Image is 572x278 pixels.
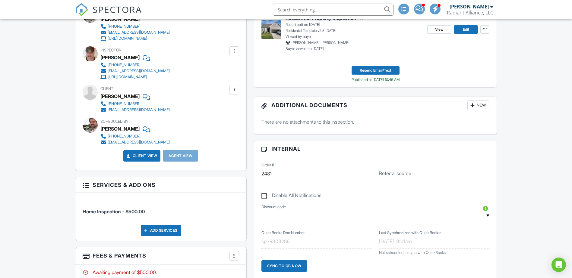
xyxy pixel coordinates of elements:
[108,134,141,139] div: [PHONE_NUMBER]
[93,3,142,16] span: SPECTORA
[379,230,441,236] label: Last Synchronized with QuickBooks:
[254,141,497,157] h3: Internal
[467,100,489,110] div: New
[100,139,170,145] a: [EMAIL_ADDRESS][DOMAIN_NAME]
[83,209,145,215] span: Home Inspection - $500.00
[108,63,141,67] div: [PHONE_NUMBER]
[100,53,140,62] div: [PERSON_NAME]
[108,140,170,145] div: [EMAIL_ADDRESS][DOMAIN_NAME]
[100,101,170,107] a: [PHONE_NUMBER]
[100,36,170,42] a: [URL][DOMAIN_NAME]
[261,204,286,210] label: Discount code
[100,23,170,29] a: [PHONE_NUMBER]
[273,4,393,16] input: Search everything...
[261,230,305,236] label: QuickBooks Doc Number
[379,250,446,255] span: Not scheduled to sync with QuickBooks
[261,162,276,168] label: Order ID
[108,75,147,79] div: [URL][DOMAIN_NAME]
[83,269,239,276] div: Awaiting payment of $500.00.
[450,4,489,10] div: [PERSON_NAME]
[75,247,246,264] h3: Fees & Payments
[100,29,170,36] a: [EMAIL_ADDRESS][DOMAIN_NAME]
[100,62,170,68] a: [PHONE_NUMBER]
[75,8,142,21] a: SPECTORA
[379,170,411,177] label: Referral source
[261,119,490,125] p: There are no attachments to this inspection.
[100,119,128,124] span: Scheduled By
[108,69,170,73] div: [EMAIL_ADDRESS][DOMAIN_NAME]
[141,225,181,236] div: Add Services
[100,74,170,80] a: [URL][DOMAIN_NAME]
[100,68,170,74] a: [EMAIL_ADDRESS][DOMAIN_NAME]
[447,10,493,16] div: Radiant Alliance, LLC
[108,107,170,112] div: [EMAIL_ADDRESS][DOMAIN_NAME]
[100,86,113,91] span: Client
[83,197,239,220] li: Service: Home Inspection
[261,260,307,272] div: Sync to QB Now
[108,30,170,35] div: [EMAIL_ADDRESS][DOMAIN_NAME]
[125,153,157,159] a: Client View
[75,177,246,193] h3: Services & Add ons
[261,193,321,200] label: Disable All Notifications
[100,124,140,133] div: [PERSON_NAME]
[551,258,566,272] div: Open Intercom Messenger
[100,107,170,113] a: [EMAIL_ADDRESS][DOMAIN_NAME]
[100,133,170,139] a: [PHONE_NUMBER]
[108,36,147,41] div: [URL][DOMAIN_NAME]
[100,92,140,101] div: [PERSON_NAME]
[75,3,88,16] img: The Best Home Inspection Software - Spectora
[254,97,497,114] h3: Additional Documents
[108,101,141,106] div: [PHONE_NUMBER]
[108,24,141,29] div: [PHONE_NUMBER]
[100,48,121,52] span: Inspector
